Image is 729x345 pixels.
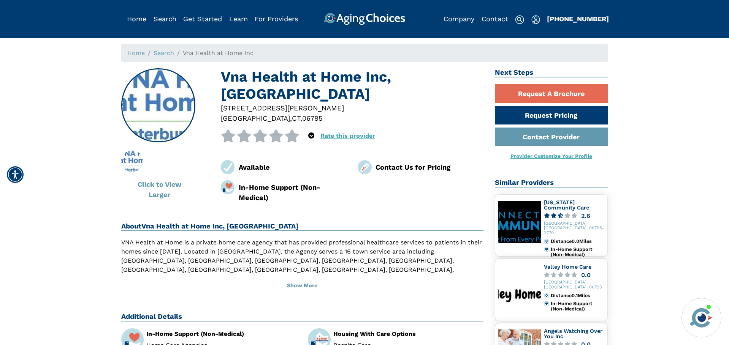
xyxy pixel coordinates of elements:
[290,114,292,122] span: ,
[121,238,483,293] p: VNA Health at Home is a private home care agency that has provided professional healthcare servic...
[308,129,314,142] div: Popover trigger
[551,301,604,312] div: In-Home Support (Non-Medical)
[154,13,176,25] div: Popover trigger
[444,15,474,23] a: Company
[229,15,248,23] a: Learn
[551,239,604,244] div: Distance 0.0 Miles
[531,15,540,24] img: user-icon.svg
[221,114,290,122] span: [GEOGRAPHIC_DATA]
[324,13,405,25] img: AgingChoices
[551,247,604,258] div: In-Home Support (Non-Medical)
[255,15,298,23] a: For Providers
[544,239,549,244] img: distance.svg
[551,293,604,298] div: Distance 0.1 Miles
[544,301,549,306] img: primary.svg
[495,84,608,103] a: Request A Brochure
[127,49,145,57] a: Home
[121,175,197,204] button: Click to View Larger
[581,272,591,278] div: 0.0
[127,15,146,23] a: Home
[515,15,524,24] img: search-icon.svg
[547,15,609,23] a: [PHONE_NUMBER]
[544,247,549,252] img: primary.svg
[121,222,483,231] h2: About Vna Health at Home Inc, [GEOGRAPHIC_DATA]
[544,213,605,219] a: 2.6
[544,221,605,236] div: [GEOGRAPHIC_DATA], [GEOGRAPHIC_DATA], 06795-2779
[154,49,174,57] a: Search
[146,331,296,337] div: In-Home Support (Non-Medical)
[121,277,483,294] button: Show More
[482,15,508,23] a: Contact
[183,15,222,23] a: Get Started
[531,13,540,25] div: Popover trigger
[239,162,347,172] div: Available
[7,166,24,183] div: Accessibility Menu
[122,69,195,142] img: Vna Health at Home Inc, Watertown CT
[292,114,300,122] span: CT
[581,213,590,219] div: 2.6
[333,331,483,337] div: Housing With Care Options
[221,68,483,103] h1: Vna Health at Home Inc, [GEOGRAPHIC_DATA]
[688,305,714,331] img: avatar
[183,49,254,57] span: Vna Health at Home Inc
[376,162,483,172] div: Contact Us for Pricing
[239,182,347,203] div: In-Home Support (Non-Medical)
[154,15,176,23] a: Search
[510,153,592,159] a: Provider Customize Your Profile
[113,150,151,172] img: Vna Health at Home Inc, Watertown CT
[544,199,589,211] a: [US_STATE] Community Care
[495,68,608,77] h2: Next Steps
[121,44,608,62] nav: breadcrumb
[121,312,483,321] h2: Additional Details
[495,178,608,187] h2: Similar Providers
[495,106,608,124] a: Request Pricing
[544,293,549,298] img: distance.svg
[544,328,602,339] a: Angels Watching Over You Inc
[221,103,483,113] div: [STREET_ADDRESS][PERSON_NAME]
[544,280,605,290] div: [GEOGRAPHIC_DATA], [GEOGRAPHIC_DATA], 06795
[302,113,323,123] div: 06795
[320,132,375,139] a: Rate this provider
[544,272,605,278] a: 0.0
[495,128,608,146] a: Contact Provider
[544,264,591,270] a: Valley Home Care
[300,114,302,122] span: ,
